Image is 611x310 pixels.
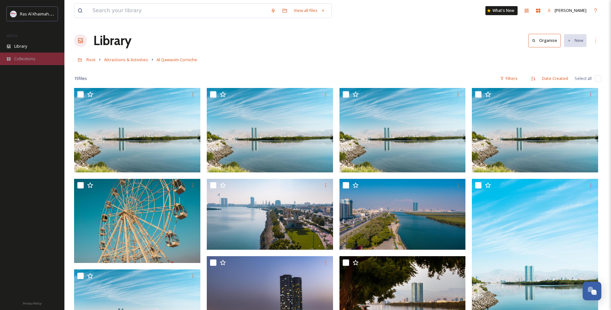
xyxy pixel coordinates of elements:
[485,6,518,15] a: What's New
[74,88,200,172] img: RAKWALLPAPER-7.jpg
[157,57,197,63] span: Al Qawasim Corniche
[544,4,590,17] a: [PERSON_NAME]
[539,72,571,85] div: Date Created
[472,88,598,172] img: Al Qawasim Corniche With Julphar Tower in the background.jpg
[104,57,148,63] span: Attractions & Activities
[93,31,131,50] a: Library
[339,179,466,250] img: Al Qawasim Corniche.jpg
[497,72,521,85] div: Filters
[6,33,18,38] span: MEDIA
[86,57,96,63] span: Root
[86,56,96,63] a: Root
[528,34,561,47] button: Organise
[207,179,333,250] img: Al Qawasim Corniche.jpg
[528,34,564,47] a: Organise
[10,11,17,17] img: Logo_RAKTDA_RGB-01.png
[564,34,587,47] button: New
[14,56,35,62] span: Collections
[14,43,27,49] span: Library
[207,88,333,172] img: Ras Al Khaimah city- Julphar tower.jpg
[291,4,328,17] a: View all files
[74,75,87,82] span: 15 file s
[575,75,592,82] span: Select all
[555,7,587,13] span: [PERSON_NAME]
[104,56,148,63] a: Attractions & Activities
[89,4,267,18] input: Search your library
[339,88,466,172] img: Ras Al Khaimah city.jpg
[23,301,42,305] span: Privacy Policy
[583,282,601,300] button: Open Chat
[20,11,111,17] span: Ras Al Khaimah Tourism Development Authority
[157,56,197,63] a: Al Qawasim Corniche
[23,299,42,307] a: Privacy Policy
[74,179,200,263] img: Al Qawasim Corniche.jpg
